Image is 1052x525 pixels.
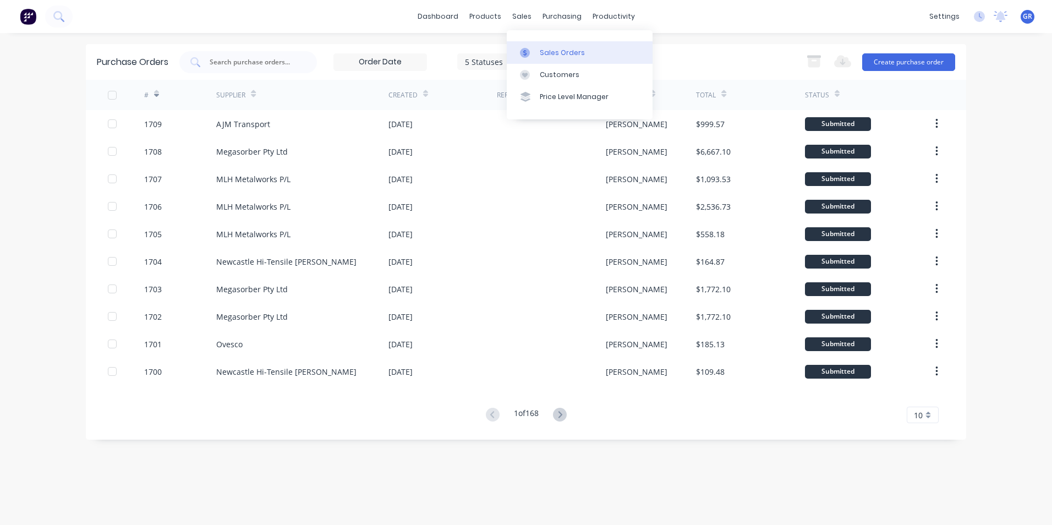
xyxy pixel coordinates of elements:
[216,118,270,130] div: AJM Transport
[388,311,413,322] div: [DATE]
[507,41,653,63] a: Sales Orders
[805,310,871,324] div: Submitted
[507,8,537,25] div: sales
[216,366,357,378] div: Newcastle Hi-Tensile [PERSON_NAME]
[805,117,871,131] div: Submitted
[696,228,725,240] div: $558.18
[696,201,731,212] div: $2,536.73
[507,64,653,86] a: Customers
[805,172,871,186] div: Submitted
[216,90,245,100] div: Supplier
[606,338,667,350] div: [PERSON_NAME]
[144,173,162,185] div: 1707
[696,256,725,267] div: $164.87
[1023,12,1032,21] span: GR
[606,228,667,240] div: [PERSON_NAME]
[497,90,533,100] div: Reference
[20,8,36,25] img: Factory
[144,256,162,267] div: 1704
[216,338,243,350] div: Ovesco
[514,407,539,423] div: 1 of 168
[388,173,413,185] div: [DATE]
[606,173,667,185] div: [PERSON_NAME]
[144,311,162,322] div: 1702
[388,118,413,130] div: [DATE]
[696,173,731,185] div: $1,093.53
[606,256,667,267] div: [PERSON_NAME]
[412,8,464,25] a: dashboard
[540,48,585,58] div: Sales Orders
[144,118,162,130] div: 1709
[388,146,413,157] div: [DATE]
[388,256,413,267] div: [DATE]
[805,255,871,269] div: Submitted
[696,366,725,378] div: $109.48
[924,8,965,25] div: settings
[216,256,357,267] div: Newcastle Hi-Tensile [PERSON_NAME]
[388,228,413,240] div: [DATE]
[507,86,653,108] a: Price Level Manager
[216,201,291,212] div: MLH Metalworks P/L
[696,311,731,322] div: $1,772.10
[216,228,291,240] div: MLH Metalworks P/L
[216,311,288,322] div: Megasorber Pty Ltd
[144,201,162,212] div: 1706
[388,338,413,350] div: [DATE]
[97,56,168,69] div: Purchase Orders
[805,227,871,241] div: Submitted
[606,311,667,322] div: [PERSON_NAME]
[464,8,507,25] div: products
[606,366,667,378] div: [PERSON_NAME]
[805,365,871,379] div: Submitted
[334,54,426,70] input: Order Date
[696,118,725,130] div: $999.57
[537,8,587,25] div: purchasing
[606,283,667,295] div: [PERSON_NAME]
[587,8,640,25] div: productivity
[805,200,871,214] div: Submitted
[696,146,731,157] div: $6,667.10
[805,90,829,100] div: Status
[144,283,162,295] div: 1703
[388,90,418,100] div: Created
[805,337,871,351] div: Submitted
[606,201,667,212] div: [PERSON_NAME]
[465,56,544,67] div: 5 Statuses
[540,92,609,102] div: Price Level Manager
[144,90,149,100] div: #
[862,53,955,71] button: Create purchase order
[540,70,579,80] div: Customers
[144,338,162,350] div: 1701
[144,228,162,240] div: 1705
[216,283,288,295] div: Megasorber Pty Ltd
[606,146,667,157] div: [PERSON_NAME]
[696,90,716,100] div: Total
[388,201,413,212] div: [DATE]
[144,146,162,157] div: 1708
[388,283,413,295] div: [DATE]
[696,283,731,295] div: $1,772.10
[914,409,923,421] span: 10
[696,338,725,350] div: $185.13
[216,146,288,157] div: Megasorber Pty Ltd
[805,282,871,296] div: Submitted
[606,118,667,130] div: [PERSON_NAME]
[216,173,291,185] div: MLH Metalworks P/L
[209,57,300,68] input: Search purchase orders...
[144,366,162,378] div: 1700
[805,145,871,158] div: Submitted
[388,366,413,378] div: [DATE]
